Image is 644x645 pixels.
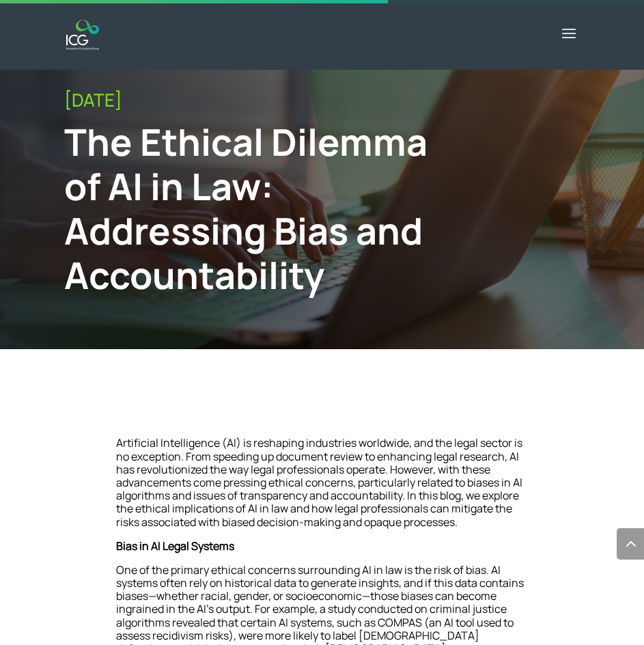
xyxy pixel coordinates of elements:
[64,90,579,111] div: [DATE]
[64,120,461,297] div: The Ethical Dilemma of AI in Law: Addressing Bias and Accountability
[116,538,234,553] strong: Bias in AI Legal Systems
[116,437,529,539] p: Artificial Intelligence (AI) is reshaping industries worldwide, and the legal sector is no except...
[66,20,98,50] img: ICG
[576,579,644,645] iframe: Chat Widget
